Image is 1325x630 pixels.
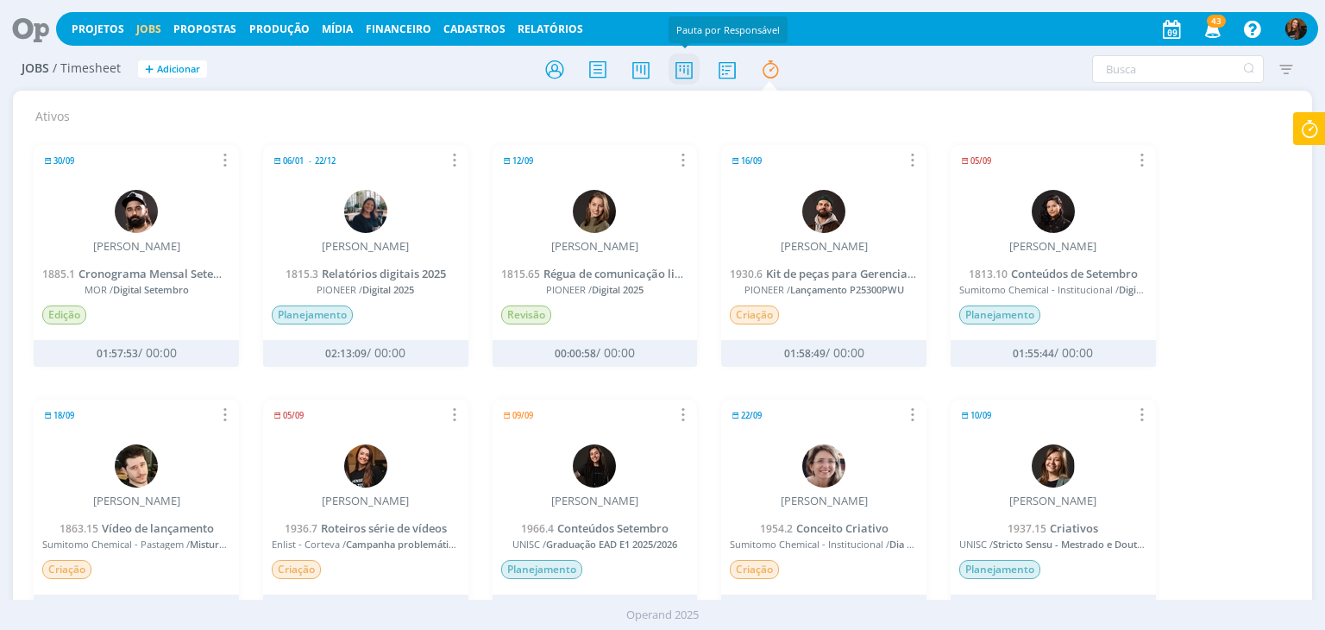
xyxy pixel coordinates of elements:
[1285,18,1307,40] img: T
[115,444,158,488] img: V
[285,521,317,536] span: 1936.7
[157,64,200,75] span: Adicionar
[551,240,638,254] div: [PERSON_NAME]
[60,521,98,536] span: 1863.15
[1008,520,1098,536] a: 1937.15Criativos
[1119,283,1147,296] span: Digital
[317,22,358,36] button: Mídia
[730,539,918,550] span: Sumitomo Chemical - Institucional /
[362,283,414,296] span: Digital 2025
[802,190,845,233] img: D
[322,240,409,254] div: [PERSON_NAME]
[53,61,121,76] span: / Timesheet
[173,22,236,36] span: Propostas
[501,267,540,281] span: 1815.65
[42,539,230,550] span: Sumitomo Chemical - Pastagem /
[959,539,1147,550] span: UNISC /
[501,284,689,295] span: PIONEER /
[959,560,1040,579] span: Planejamento
[272,539,460,550] span: Enlist - Corteva /
[72,22,124,36] a: Projetos
[501,266,783,281] a: 1815.65Régua de comunicação liderança na safrinha
[555,346,596,361] span: 00:00:58
[1194,14,1229,45] button: 43
[959,284,1147,295] span: Sumitomo Chemical - Institucional /
[521,521,554,536] span: 1966.4
[512,22,588,36] button: Relatórios
[730,267,763,281] span: 1930.6
[42,266,242,281] a: 1885.1Cronograma Mensal Setembro
[730,306,779,324] span: Criação
[741,157,762,165] span: 16/09
[443,22,506,36] span: Cadastros
[1032,444,1075,488] img: L
[501,306,551,324] span: Revisão
[272,560,321,579] span: Criação
[283,157,304,165] span: 06/01
[1050,520,1098,536] span: Criativos
[42,284,230,295] span: MOR /
[283,412,304,419] span: 05/09
[760,346,889,361] div: / 00:00
[346,538,463,551] span: Campanha problemáticas
[1092,55,1264,83] input: Busca
[344,190,387,233] img: M
[557,520,669,536] span: Conteúdos Setembro
[592,283,644,296] span: Digital 2025
[145,60,154,79] span: +
[512,412,533,419] span: 09/09
[93,495,180,508] div: [PERSON_NAME]
[286,266,446,281] a: 1815.3Relatórios digitais 2025
[501,560,582,579] span: Planejamento
[970,412,991,419] span: 10/09
[102,520,214,536] span: Vídeo de lançamento
[1207,15,1226,28] span: 43
[322,495,409,508] div: [PERSON_NAME]
[344,444,387,488] img: T
[760,521,793,536] span: 1954.2
[301,346,430,361] div: / 00:00
[249,22,310,36] a: Produção
[1013,346,1054,361] span: 01:55:44
[766,266,1003,281] span: Kit de peças para Gerenciador de Resultados
[760,520,889,536] a: 1954.2Conceito Criativo
[190,538,251,551] span: Mistura tripla
[959,306,1040,324] span: Planejamento
[131,22,166,36] button: Jobs
[72,346,201,361] div: / 00:00
[546,538,677,551] span: Graduação EAD E1 2025/2026
[802,444,845,488] img: A
[325,346,367,361] span: 02:13:09
[286,267,318,281] span: 1815.3
[1009,240,1096,254] div: [PERSON_NAME]
[53,157,74,165] span: 30/09
[501,539,689,550] span: UNISC /
[113,283,189,296] span: Digital Setembro
[22,61,49,76] span: Jobs
[315,157,336,165] span: 22/12
[60,520,214,536] a: 1863.15Vídeo de lançamento
[272,306,353,324] span: Planejamento
[969,266,1138,281] a: 1813.10Conteúdos de Setembro
[573,444,616,488] img: S
[796,520,889,536] span: Conceito Criativo
[730,560,779,579] span: Criação
[512,157,533,165] span: 12/09
[1284,14,1308,44] button: T
[272,284,460,295] span: PIONEER /
[285,520,447,536] a: 1936.7Roteiros série de vídeos
[321,520,447,536] span: Roteiros série de vídeos
[970,157,991,165] span: 05/09
[730,266,1003,281] a: 1930.6Kit de peças para Gerenciador de Resultados
[366,22,431,36] a: Financeiro
[138,60,207,79] button: +Adicionar
[969,267,1008,281] span: 1813.10
[97,346,138,361] span: 01:57:53
[1032,190,1075,233] img: L
[551,495,638,508] div: [PERSON_NAME]
[42,560,91,579] span: Criação
[993,538,1191,551] span: Stricto Sensu - Mestrado e Doutorado 25/26
[438,22,511,36] button: Cadastros
[1009,495,1096,508] div: [PERSON_NAME]
[244,22,315,36] button: Produção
